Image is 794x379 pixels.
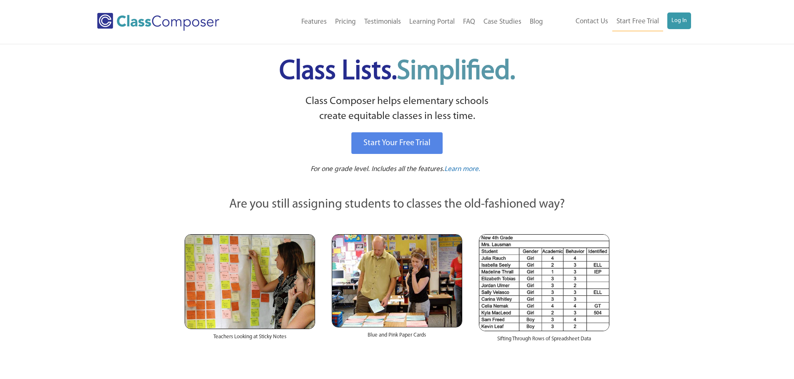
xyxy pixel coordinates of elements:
a: Learning Portal [405,13,459,31]
a: Blog [526,13,547,31]
nav: Header Menu [253,13,547,31]
span: Simplified. [397,58,515,85]
a: Pricing [331,13,360,31]
p: Are you still assigning students to classes the old-fashioned way? [185,196,610,214]
a: Case Studies [479,13,526,31]
img: Class Composer [97,13,219,31]
nav: Header Menu [547,12,691,31]
a: Start Free Trial [612,12,663,31]
div: Sifting Through Rows of Spreadsheet Data [479,331,609,351]
span: For one grade level. Includes all the features. [311,166,444,173]
img: Blue and Pink Paper Cards [332,234,462,327]
a: Start Your Free Trial [351,132,443,154]
a: Learn more. [444,164,480,175]
div: Blue and Pink Paper Cards [332,327,462,347]
img: Spreadsheets [479,234,609,331]
p: Class Composer helps elementary schools create equitable classes in less time. [183,94,611,124]
a: Features [297,13,331,31]
span: Class Lists. [279,58,515,85]
a: Testimonials [360,13,405,31]
div: Teachers Looking at Sticky Notes [185,329,315,349]
img: Teachers Looking at Sticky Notes [185,234,315,329]
a: Log In [667,12,691,29]
span: Learn more. [444,166,480,173]
span: Start Your Free Trial [363,139,431,147]
a: FAQ [459,13,479,31]
a: Contact Us [571,12,612,31]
